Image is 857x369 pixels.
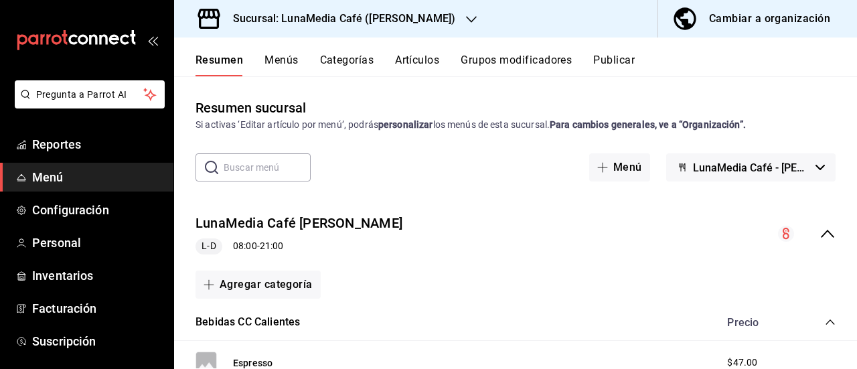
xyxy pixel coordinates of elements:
[196,271,321,299] button: Agregar categoría
[693,161,810,174] span: LunaMedia Café - [PERSON_NAME]
[666,153,836,181] button: LunaMedia Café - [PERSON_NAME]
[196,54,857,76] div: navigation tabs
[320,54,374,76] button: Categorías
[714,316,799,329] div: Precio
[196,98,306,118] div: Resumen sucursal
[224,154,311,181] input: Buscar menú
[709,9,830,28] div: Cambiar a organización
[32,299,163,317] span: Facturación
[589,153,650,181] button: Menú
[32,201,163,219] span: Configuración
[15,80,165,108] button: Pregunta a Parrot AI
[196,54,243,76] button: Resumen
[825,317,836,327] button: collapse-category-row
[9,97,165,111] a: Pregunta a Parrot AI
[196,118,836,132] div: Si activas ‘Editar artículo por menú’, podrás los menús de esta sucursal.
[196,214,402,233] button: LunaMedia Café [PERSON_NAME]
[550,119,746,130] strong: Para cambios generales, ve a “Organización”.
[32,234,163,252] span: Personal
[32,267,163,285] span: Inventarios
[196,315,300,330] button: Bebidas CC Calientes
[32,168,163,186] span: Menú
[264,54,298,76] button: Menús
[36,88,144,102] span: Pregunta a Parrot AI
[196,239,221,253] span: L-D
[222,11,455,27] h3: Sucursal: LunaMedia Café ([PERSON_NAME])
[32,135,163,153] span: Reportes
[395,54,439,76] button: Artículos
[174,203,857,265] div: collapse-menu-row
[593,54,635,76] button: Publicar
[196,238,402,254] div: 08:00 - 21:00
[461,54,572,76] button: Grupos modificadores
[378,119,433,130] strong: personalizar
[32,332,163,350] span: Suscripción
[147,35,158,46] button: open_drawer_menu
